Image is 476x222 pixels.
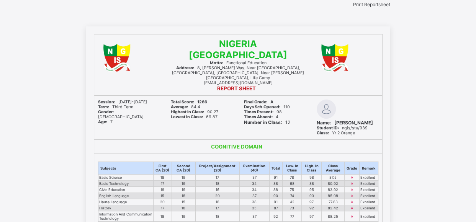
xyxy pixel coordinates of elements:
td: 15 [153,193,172,199]
td: Information And Communication Technology [98,211,153,222]
b: Term: [98,104,109,109]
td: A [344,211,359,222]
span: 69.87 [171,114,218,119]
td: 75 [282,187,301,193]
td: 85.08 [321,193,344,199]
span: 7 [98,119,113,124]
td: 73 [282,205,301,211]
td: 20 [195,193,239,199]
td: 37 [239,193,269,199]
td: 18 [195,181,239,187]
span: 98 [244,109,282,114]
td: Excellent [359,175,378,181]
td: 97 [301,211,321,222]
th: Grade [344,162,359,175]
span: 12 [244,119,290,125]
td: 92 [269,211,282,222]
b: Class: [317,131,329,135]
b: Age: [98,119,107,124]
td: 95 [301,187,321,193]
span: Yr 2 Orange [317,131,355,135]
td: 93 [301,193,321,199]
span: [EMAIL_ADDRESS][DOMAIN_NAME] [204,80,273,85]
td: 34 [239,181,269,187]
td: 82.42 [321,205,344,211]
td: Basic Science [98,175,153,181]
td: A [344,193,359,199]
td: 19 [172,187,195,193]
th: Project/Assignment (20) [195,162,239,175]
b: Times Present: [244,109,273,114]
td: Hausa Language [98,199,153,205]
td: 74 [282,193,301,199]
b: Times Absent: [244,114,273,119]
span: 90.27 [171,109,218,114]
td: 34 [239,187,269,193]
b: Highest In Class: [171,109,204,114]
span: A [244,100,273,104]
td: 17 [153,181,172,187]
td: English Language [98,193,153,199]
td: 17 [153,205,172,211]
td: 77 [282,211,301,222]
th: Total [269,162,282,175]
th: Subjects [98,162,153,175]
span: 1266 [171,100,207,104]
td: 37 [239,211,269,222]
td: 88 [269,181,282,187]
td: 91 [269,199,282,205]
td: A [344,205,359,211]
td: 18 [195,199,239,205]
td: 17 [195,175,239,181]
td: 19 [153,187,172,193]
td: 18 [153,211,172,222]
th: Second CA (20) [172,162,195,175]
td: Basic Technology [98,181,153,187]
b: Number in Class: [244,119,282,125]
td: 88 [269,187,282,193]
th: Low. In Class [282,162,301,175]
td: 19 [172,211,195,222]
b: Total Score: [171,100,194,104]
span: NIGERIA [GEOGRAPHIC_DATA] [189,38,287,60]
span: [PERSON_NAME] [317,120,373,126]
td: A [344,175,359,181]
b: Lowest In Class: [171,114,203,119]
td: Excellent [359,205,378,211]
td: 98 [301,175,321,181]
td: 90 [269,193,282,199]
b: Name: [317,120,331,126]
td: 18 [153,175,172,181]
td: Excellent [359,181,378,187]
td: 19 [172,175,195,181]
th: First CA (20) [153,162,172,175]
b: REPORT SHEET [217,85,256,91]
td: Civic Education [98,187,153,193]
td: A [344,187,359,193]
td: 88 [301,181,321,187]
td: 15 [172,199,195,205]
td: 91 [269,175,282,181]
td: 92 [301,205,321,211]
td: 83.92 [321,187,344,193]
th: High. In Class [301,162,321,175]
b: Gender: [98,109,114,114]
td: 87 [269,205,282,211]
td: 18 [195,211,239,222]
td: A [344,181,359,187]
td: 37 [239,175,269,181]
td: A [344,199,359,205]
b: Motto: [210,60,223,65]
td: 87.5 [321,175,344,181]
th: Remark [359,162,378,175]
td: 35 [239,205,269,211]
td: 18 [172,193,195,199]
td: 68 [282,181,301,187]
span: [DATE]-[DATE] [98,100,147,104]
td: Excellent [359,199,378,205]
span: Functional Education [210,60,267,65]
th: Examination (40) [239,162,269,175]
td: 17 [195,205,239,211]
span: 84.4 [171,104,200,109]
td: 77.83 [321,199,344,205]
